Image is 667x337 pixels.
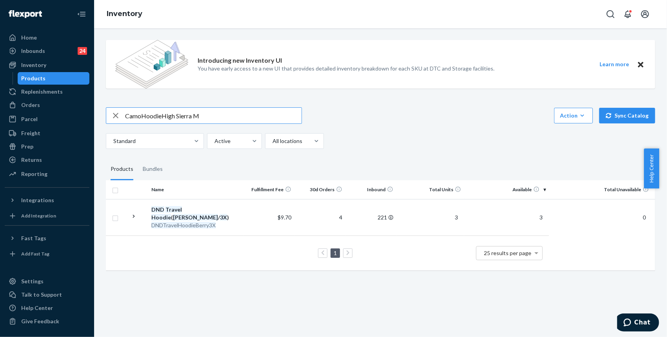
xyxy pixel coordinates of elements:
[165,206,182,213] em: Travel
[332,250,338,256] a: Page 1 is your current page
[151,206,240,221] div: ( / )
[5,232,89,245] button: Fast Tags
[595,60,634,69] button: Learn more
[5,288,89,301] button: Talk to Support
[21,170,47,178] div: Reporting
[21,277,44,285] div: Settings
[554,108,593,123] button: Action
[115,40,188,89] img: new-reports-banner-icon.82668bd98b6a51aee86340f2a7b77ae3.png
[5,99,89,111] a: Orders
[143,158,163,180] div: Bundles
[21,234,46,242] div: Fast Tags
[617,313,659,333] iframe: Opens a widget where you can chat to one of our agents
[272,137,273,145] input: All locations
[21,34,37,42] div: Home
[5,302,89,314] a: Help Center
[21,143,33,150] div: Prep
[148,180,244,199] th: Name
[21,212,56,219] div: Add Integration
[294,180,345,199] th: 30d Orders
[18,72,90,85] a: Products
[151,214,171,221] em: Hoodie
[620,6,636,22] button: Open notifications
[5,59,89,71] a: Inventory
[5,140,89,153] a: Prep
[21,61,46,69] div: Inventory
[214,137,214,145] input: Active
[5,45,89,57] a: Inbounds24
[636,60,646,69] button: Close
[107,9,142,18] a: Inventory
[198,56,282,65] p: Introducing new Inventory UI
[74,6,89,22] button: Close Navigation
[21,196,54,204] div: Integrations
[5,275,89,288] a: Settings
[294,199,345,236] td: 4
[484,250,531,256] span: 25 results per page
[22,74,46,82] div: Products
[21,304,53,312] div: Help Center
[5,248,89,260] a: Add Fast Tag
[21,291,62,299] div: Talk to Support
[21,101,40,109] div: Orders
[21,317,59,325] div: Give Feedback
[21,250,49,257] div: Add Fast Tag
[452,214,461,221] span: 3
[599,108,655,123] button: Sync Catalog
[345,199,396,236] td: 221
[21,47,45,55] div: Inbounds
[125,108,302,123] input: Search inventory by name or sku
[464,180,549,199] th: Available
[396,180,464,199] th: Total Units
[549,180,655,199] th: Total Unavailable
[111,158,133,180] div: Products
[198,65,494,72] p: You have early access to a new UI that provides detailed inventory breakdown for each SKU at DTC ...
[603,6,618,22] button: Open Search Box
[5,194,89,207] button: Integrations
[5,127,89,140] a: Freight
[5,210,89,222] a: Add Integration
[151,222,216,228] em: DNDTravelHoodieBerry3X
[173,214,218,221] em: [PERSON_NAME]
[244,180,295,199] th: Fulfillment Fee
[78,47,87,55] div: 24
[21,115,38,123] div: Parcel
[536,214,546,221] span: 3
[278,214,291,221] span: $9.70
[5,315,89,328] button: Give Feedback
[100,3,149,25] ol: breadcrumbs
[21,129,40,137] div: Freight
[5,113,89,125] a: Parcel
[5,154,89,166] a: Returns
[9,10,42,18] img: Flexport logo
[151,206,164,213] em: DND
[21,88,63,96] div: Replenishments
[220,214,227,221] em: 3X
[5,31,89,44] a: Home
[560,112,587,120] div: Action
[640,214,649,221] span: 0
[5,85,89,98] a: Replenishments
[345,180,396,199] th: Inbound
[637,6,653,22] button: Open account menu
[5,168,89,180] a: Reporting
[21,156,42,164] div: Returns
[644,149,659,188] button: Help Center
